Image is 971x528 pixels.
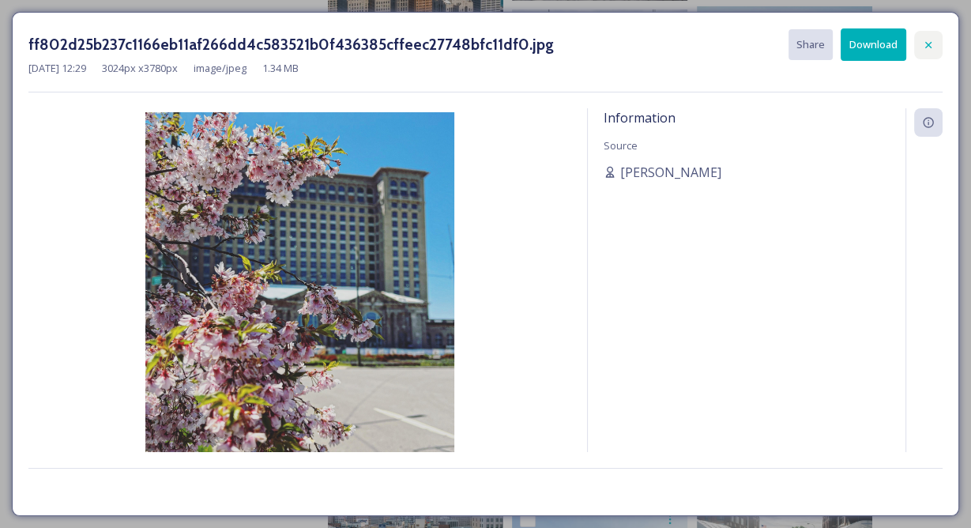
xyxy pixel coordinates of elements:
span: Information [604,109,676,126]
img: ff802d25b237c1166eb11af266dd4c583521b0f436385cffeec27748bfc11df0.jpg [28,112,571,498]
span: [DATE] 12:29 [28,61,86,76]
span: 1.34 MB [262,61,299,76]
h3: ff802d25b237c1166eb11af266dd4c583521b0f436385cffeec27748bfc11df0.jpg [28,33,554,56]
span: image/jpeg [194,61,247,76]
span: [PERSON_NAME] [620,163,721,182]
button: Share [788,29,833,60]
span: 3024 px x 3780 px [102,61,178,76]
span: Source [604,138,638,153]
button: Download [841,28,906,61]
